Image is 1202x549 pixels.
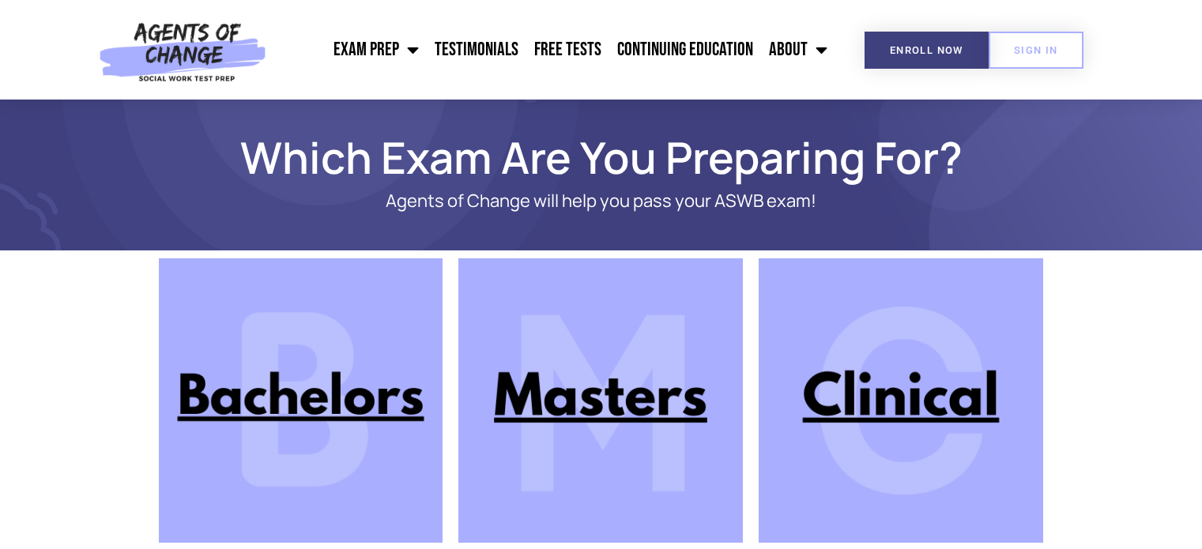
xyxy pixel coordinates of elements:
[890,45,963,55] span: Enroll Now
[761,30,835,70] a: About
[1014,45,1058,55] span: SIGN IN
[609,30,761,70] a: Continuing Education
[526,30,609,70] a: Free Tests
[274,30,835,70] nav: Menu
[214,191,989,211] p: Agents of Change will help you pass your ASWB exam!
[326,30,427,70] a: Exam Prep
[151,139,1052,175] h1: Which Exam Are You Preparing For?
[427,30,526,70] a: Testimonials
[865,32,989,69] a: Enroll Now
[989,32,1083,69] a: SIGN IN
